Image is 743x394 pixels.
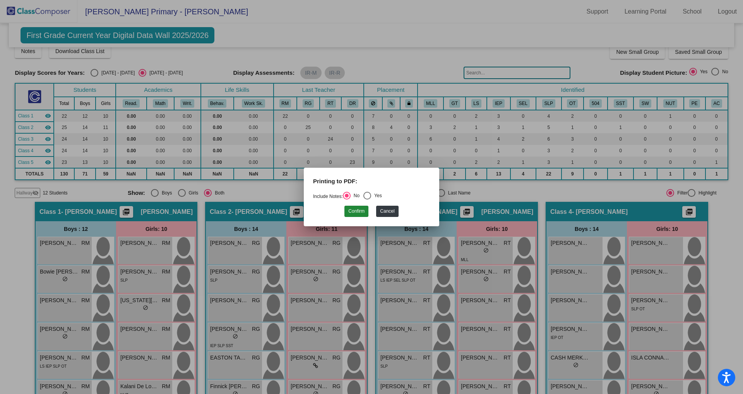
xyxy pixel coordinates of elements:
mat-radio-group: Select an option [313,194,382,199]
button: Cancel [376,206,398,217]
button: Confirm [344,206,368,217]
label: Printing to PDF: [313,177,357,186]
a: Include Notes: [313,194,343,199]
div: Yes [371,192,382,199]
div: No [351,192,360,199]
